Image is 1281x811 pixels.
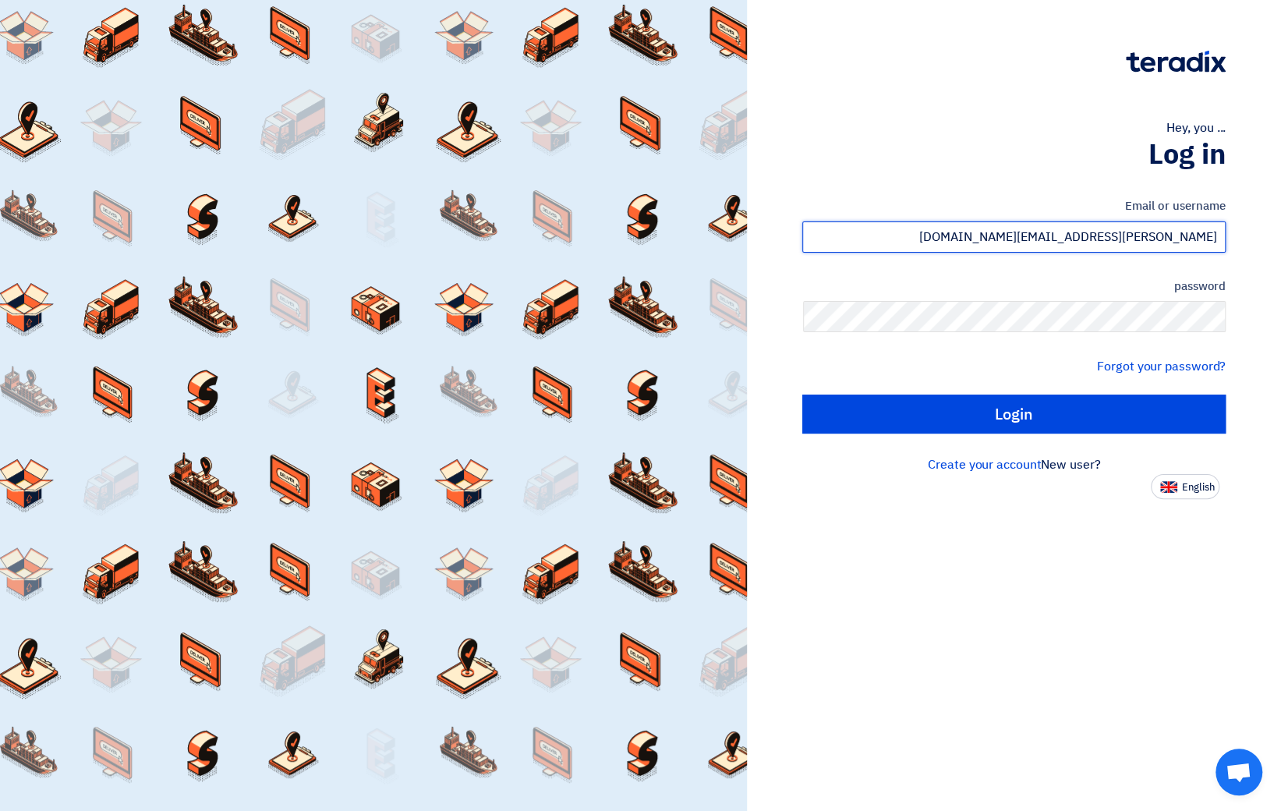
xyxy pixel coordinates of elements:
[1097,357,1226,376] a: Forgot your password?
[1160,481,1177,493] img: en-US.png
[1173,278,1226,295] font: password
[1166,119,1226,137] font: Hey, you ...
[1148,133,1226,175] font: Log in
[1126,51,1226,73] img: Teradix logo
[1125,197,1226,214] font: Email or username
[802,395,1226,434] input: Login
[802,221,1226,253] input: Enter your work email or username...
[1041,455,1100,474] font: New user?
[1182,480,1215,494] font: English
[928,455,1041,474] a: Create your account
[1216,749,1262,795] a: Open chat
[1151,474,1219,499] button: English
